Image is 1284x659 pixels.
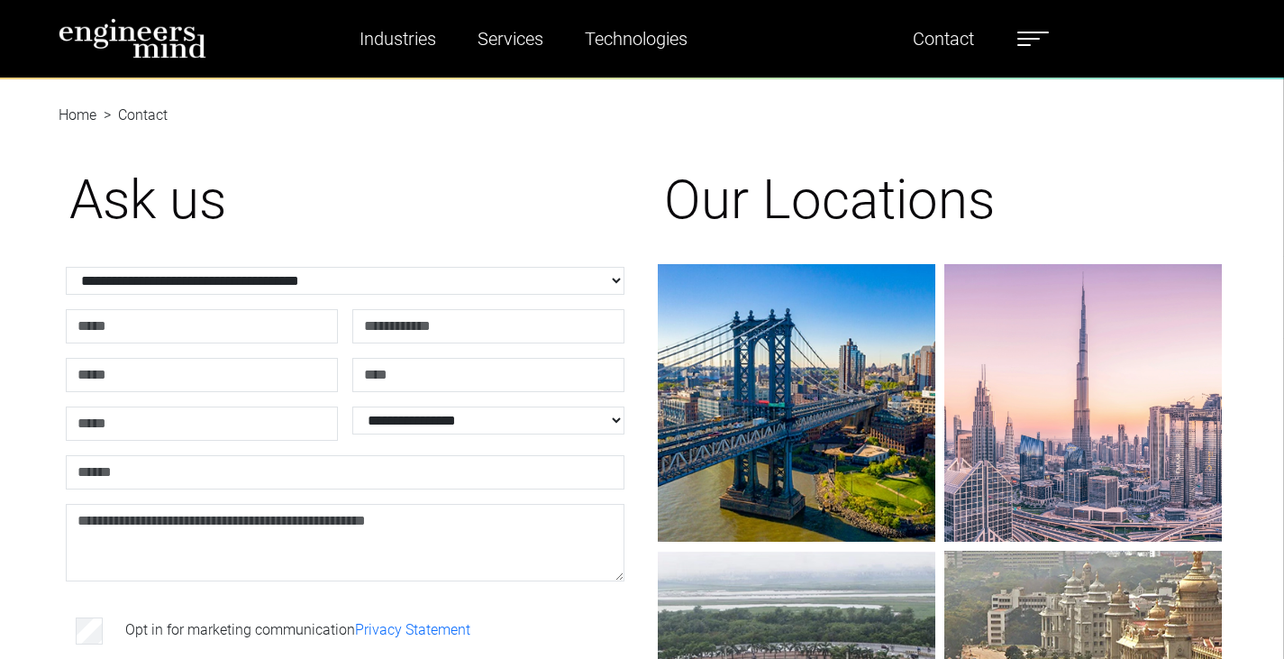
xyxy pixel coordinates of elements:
[355,621,470,638] a: Privacy Statement
[352,18,443,59] a: Industries
[59,87,1226,108] nav: breadcrumb
[944,264,1222,542] img: gif
[69,168,621,233] h1: Ask us
[906,18,981,59] a: Contact
[96,105,168,126] li: Contact
[59,106,96,124] a: Home
[125,619,470,641] label: Opt in for marketing communication
[578,18,695,59] a: Technologies
[470,18,551,59] a: Services
[59,18,207,59] img: logo
[658,264,935,542] img: gif
[664,168,1216,233] h1: Our Locations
